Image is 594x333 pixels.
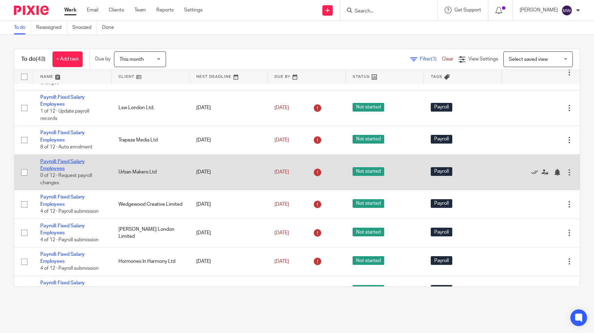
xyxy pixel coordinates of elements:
a: Payroll: Fixed Salary Employees [40,252,85,264]
a: Payroll: Fixed Salary Employees [40,130,85,142]
span: Payroll [431,285,452,294]
a: Payroll: Fixed Salary Employees [40,159,85,171]
a: Snoozed [72,21,97,34]
span: 4 of 12 · Payroll submission [40,238,99,243]
a: Reports [156,7,174,14]
span: [DATE] [274,230,289,235]
span: Payroll [431,167,452,176]
td: Beboss International Ltd [112,276,190,304]
td: Urban Makers Ltd [112,154,190,190]
span: Not started [353,199,384,208]
a: Payroll: Fixed Salary Employees [40,224,85,235]
p: [PERSON_NAME] [520,7,558,14]
span: This month [119,57,144,62]
span: Tags [431,75,443,79]
span: Not started [353,135,384,144]
a: + Add task [52,51,83,67]
a: Reassigned [36,21,67,34]
td: [PERSON_NAME] London Limited [112,219,190,247]
span: Payroll [431,256,452,265]
span: 4 of 12 · Payroll submission [40,209,99,214]
span: (43) [36,56,46,62]
span: Payroll [431,135,452,144]
span: 4 of 12 · Payroll submission [40,266,99,271]
td: [DATE] [189,126,267,154]
h1: To do [21,56,46,63]
td: Wedgewood Creative Limited [112,190,190,219]
a: Work [64,7,76,14]
td: [DATE] [189,190,267,219]
span: [DATE] [274,138,289,143]
span: [DATE] [274,105,289,110]
td: Hormones In Harmony Ltd [112,247,190,276]
img: Pixie [14,6,49,15]
span: 8 of 12 · Auto enrolment [40,145,92,149]
span: Payroll [431,199,452,208]
td: Lsw London Ltd. [112,90,190,126]
span: Payroll [431,103,452,112]
a: Email [87,7,98,14]
a: Clear [442,57,453,62]
td: [DATE] [189,154,267,190]
a: Payroll: Fixed Salary Employees [40,95,85,107]
p: Due by [95,56,110,63]
span: Filter [420,57,442,62]
td: [DATE] [189,247,267,276]
a: Done [102,21,119,34]
td: [DATE] [189,219,267,247]
span: Not started [353,256,384,265]
a: Clients [109,7,124,14]
input: Search [354,8,416,15]
td: [DATE] [189,90,267,126]
a: Payroll: Fixed Salary Employees [40,281,85,292]
a: Settings [184,7,203,14]
a: To do [14,21,31,34]
td: [DATE] [189,276,267,304]
span: Not started [353,228,384,236]
a: Payroll: Fixed Salary Employees [40,195,85,206]
span: Not started [353,285,384,294]
a: Mark as done [531,169,542,176]
span: 1 of 12 · Update payroll records [40,109,89,121]
img: svg%3E [561,5,572,16]
a: Team [134,7,146,14]
span: [DATE] [274,202,289,207]
span: Not started [353,167,384,176]
td: Trapeze Media Ltd [112,126,190,154]
span: [DATE] [274,170,289,174]
span: Payroll [431,228,452,236]
span: [DATE] [274,259,289,264]
span: View Settings [468,57,498,62]
span: (1) [431,57,437,62]
span: 0 of 12 · Request payroll changes [40,173,92,186]
span: Get Support [454,8,481,13]
span: Not started [353,103,384,112]
span: Select saved view [509,57,548,62]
